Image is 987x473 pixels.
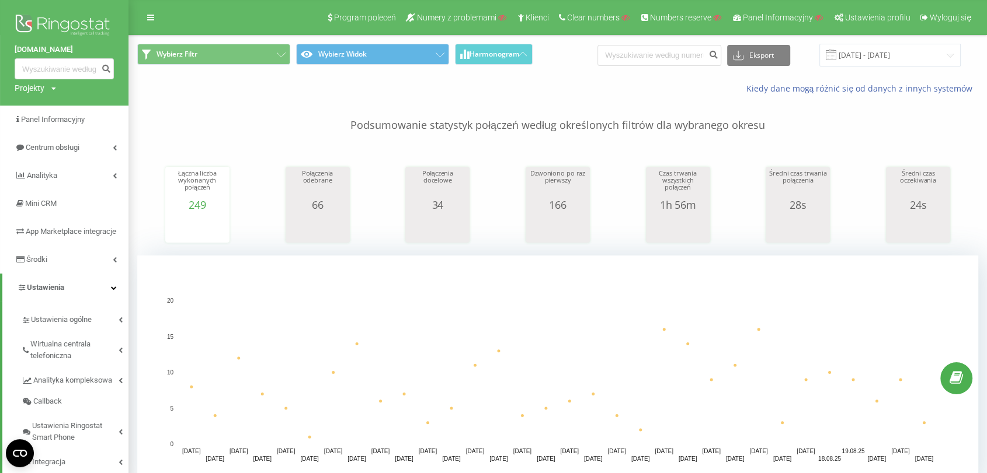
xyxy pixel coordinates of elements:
[6,439,34,467] button: Open CMP widget
[442,456,461,462] text: [DATE]
[845,13,910,22] span: Ustawienia profilu
[769,170,827,199] div: Średni czas trwania połączenia
[513,448,532,454] text: [DATE]
[584,456,603,462] text: [DATE]
[631,456,650,462] text: [DATE]
[21,412,128,448] a: Ustawienia Ringostat Smart Phone
[21,306,128,330] a: Ustawienia ogólne
[26,227,116,236] span: App Marketplace integracje
[727,45,790,66] button: Eksport
[529,211,587,246] svg: A chart.
[915,456,934,462] text: [DATE]
[21,330,128,366] a: Wirtualna centrala telefoniczna
[253,456,272,462] text: [DATE]
[21,448,128,472] a: Integracja
[334,13,396,22] span: Program poleceń
[408,199,467,211] div: 34
[419,448,437,454] text: [DATE]
[182,448,201,454] text: [DATE]
[726,456,745,462] text: [DATE]
[649,211,707,246] svg: A chart.
[408,211,467,246] svg: A chart.
[649,170,707,199] div: Czas trwania wszystkich połączeń
[749,448,768,454] text: [DATE]
[32,420,119,443] span: Ustawienia Ringostat Smart Phone
[15,12,114,41] img: Ringostat logo
[170,441,173,447] text: 0
[466,448,485,454] text: [DATE]
[289,211,347,246] svg: A chart.
[649,199,707,211] div: 1h 56m
[560,448,579,454] text: [DATE]
[455,44,533,65] button: Harmonogram
[746,83,978,94] a: Kiedy dane mogą różnić się od danych z innych systemów
[347,456,366,462] text: [DATE]
[21,391,128,412] a: Callback
[27,171,57,180] span: Analityka
[529,199,587,211] div: 166
[32,456,65,468] span: Integracja
[702,448,721,454] text: [DATE]
[769,211,827,246] svg: A chart.
[15,58,114,79] input: Wyszukiwanie według numeru
[930,13,971,22] span: Wyloguj się
[21,115,85,124] span: Panel Informacyjny
[26,255,47,264] span: Środki
[769,199,827,211] div: 28s
[21,366,128,391] a: Analityka kompleksowa
[206,456,224,462] text: [DATE]
[607,448,626,454] text: [DATE]
[33,395,62,407] span: Callback
[137,94,978,133] p: Podsumowanie statystyk połączeń według określonych filtrów dla wybranego okresu
[417,13,496,22] span: Numery z problemami
[300,456,319,462] text: [DATE]
[137,44,290,65] button: Wybierz Filtr
[168,211,227,246] div: A chart.
[889,170,947,199] div: Średni czas oczekiwania
[289,170,347,199] div: Połączenia odebrane
[31,314,92,325] span: Ustawienia ogólne
[26,143,79,152] span: Centrum obsługi
[679,456,697,462] text: [DATE]
[167,334,174,340] text: 15
[25,199,57,208] span: Mini CRM
[289,199,347,211] div: 66
[797,448,815,454] text: [DATE]
[868,456,887,462] text: [DATE]
[167,297,174,304] text: 20
[842,448,864,454] text: 19.08.25
[537,456,555,462] text: [DATE]
[889,211,947,246] svg: A chart.
[773,456,792,462] text: [DATE]
[395,456,413,462] text: [DATE]
[529,170,587,199] div: Dzwoniono po raz pierwszy
[408,170,467,199] div: Połączenia docelowe
[655,448,673,454] text: [DATE]
[15,82,44,94] div: Projekty
[889,199,947,211] div: 24s
[15,44,114,55] a: [DOMAIN_NAME]
[230,448,248,454] text: [DATE]
[526,13,549,22] span: Klienci
[567,13,620,22] span: Clear numbers
[33,374,112,386] span: Analityka kompleksowa
[167,369,174,376] text: 10
[324,448,343,454] text: [DATE]
[489,456,508,462] text: [DATE]
[170,405,173,412] text: 5
[157,50,197,59] span: Wybierz Filtr
[30,338,119,362] span: Wirtualna centrala telefoniczna
[597,45,721,66] input: Wyszukiwanie według numeru
[818,456,841,462] text: 18.08.25
[296,44,449,65] button: Wybierz Widok
[277,448,296,454] text: [DATE]
[168,170,227,199] div: Łączna liczba wykonanych połączeń
[470,50,519,58] span: Harmonogram
[168,199,227,211] div: 249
